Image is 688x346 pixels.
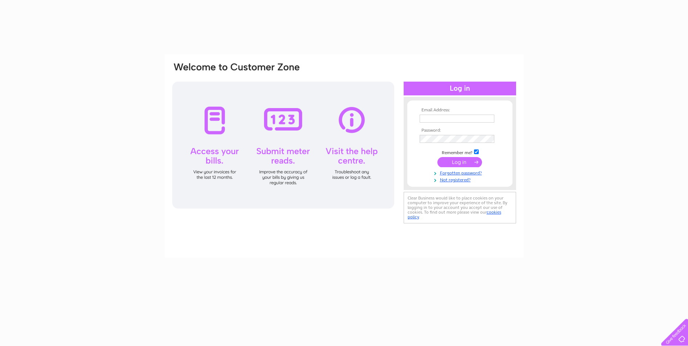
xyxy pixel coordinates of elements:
[404,192,516,223] div: Clear Business would like to place cookies on your computer to improve your experience of the sit...
[420,169,502,176] a: Forgotten password?
[408,210,501,219] a: cookies policy
[437,157,482,167] input: Submit
[418,108,502,113] th: Email Address:
[418,148,502,156] td: Remember me?
[418,128,502,133] th: Password:
[420,176,502,183] a: Not registered?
